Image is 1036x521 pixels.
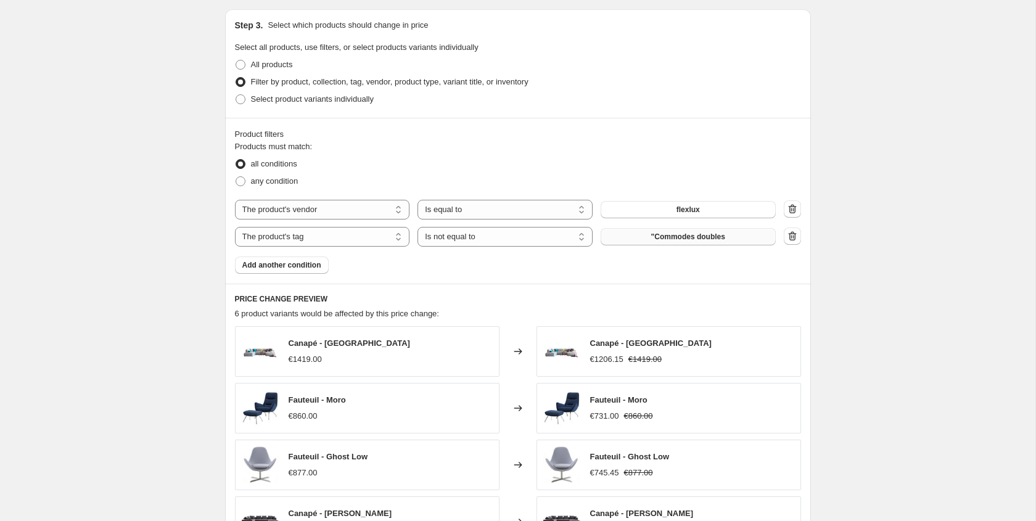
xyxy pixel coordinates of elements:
img: 2789_80x.jpg [543,446,580,483]
div: Product filters [235,128,801,141]
h6: PRICE CHANGE PREVIEW [235,294,801,304]
span: Select all products, use filters, or select products variants individually [235,43,479,52]
span: Canapé - [PERSON_NAME] [289,509,392,518]
strike: €877.00 [624,467,653,479]
p: Select which products should change in price [268,19,428,31]
div: €731.00 [590,410,619,422]
img: 8511_80x.jpg [543,390,580,427]
button: flexlux [601,201,776,218]
span: Fauteuil - Ghost Low [289,452,368,461]
div: €1206.15 [590,353,623,366]
h2: Step 3. [235,19,263,31]
span: Canapé - [PERSON_NAME] [590,509,694,518]
span: flexlux [676,205,700,215]
span: Filter by product, collection, tag, vendor, product type, variant title, or inventory [251,77,528,86]
span: All products [251,60,293,69]
span: Fauteuil - Moro [590,395,647,404]
img: 2789_80x.jpg [242,446,279,483]
div: €860.00 [289,410,318,422]
div: €745.45 [590,467,619,479]
strike: €860.00 [624,410,653,422]
div: €877.00 [289,467,318,479]
span: Select product variants individually [251,94,374,104]
span: 6 product variants would be affected by this price change: [235,309,439,318]
span: Add another condition [242,260,321,270]
button: "Commodes doubles [601,228,776,245]
span: Canapé - [GEOGRAPHIC_DATA] [289,338,410,348]
span: Fauteuil - Ghost Low [590,452,670,461]
img: 8511_80x.jpg [242,390,279,427]
button: Add another condition [235,256,329,274]
span: all conditions [251,159,297,168]
span: "Commodes doubles [651,232,725,242]
strike: €1419.00 [628,353,662,366]
span: any condition [251,176,298,186]
span: Canapé - [GEOGRAPHIC_DATA] [590,338,712,348]
div: €1419.00 [289,353,322,366]
img: 7429_80x.jpg [242,333,279,370]
span: Products must match: [235,142,313,151]
img: 7429_80x.jpg [543,333,580,370]
span: Fauteuil - Moro [289,395,346,404]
